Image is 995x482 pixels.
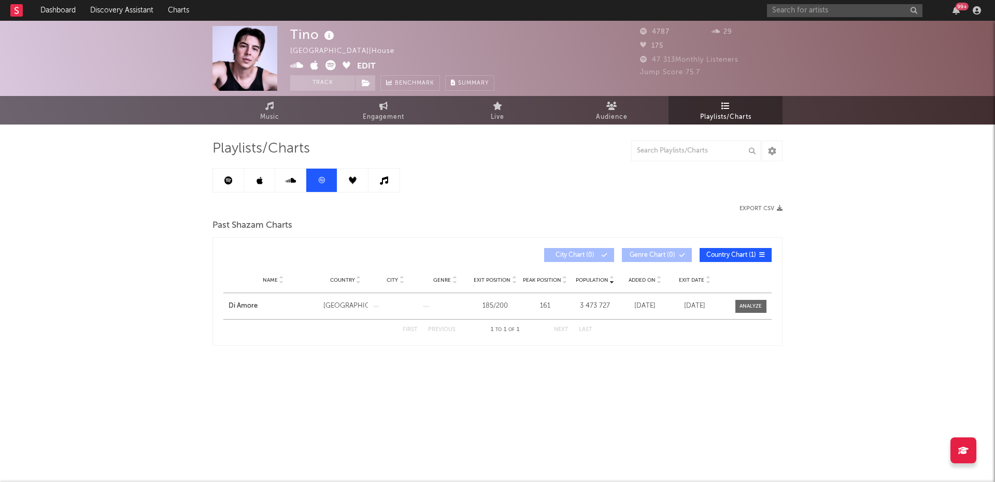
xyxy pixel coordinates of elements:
[669,96,783,125] a: Playlists/Charts
[263,277,278,283] span: Name
[631,141,761,161] input: Search Playlists/Charts
[576,277,608,283] span: Population
[544,248,614,262] button: City Chart(0)
[212,219,292,232] span: Past Shazam Charts
[555,96,669,125] a: Audience
[596,111,628,123] span: Audience
[495,327,502,332] span: to
[712,29,732,35] span: 29
[440,96,555,125] a: Live
[428,327,456,333] button: Previous
[458,80,489,86] span: Summary
[551,252,599,258] span: City Chart ( 0 )
[403,327,418,333] button: First
[573,301,617,311] div: 3 473 727
[260,111,279,123] span: Music
[323,301,368,311] div: [GEOGRAPHIC_DATA]
[433,277,451,283] span: Genre
[363,111,404,123] span: Engagement
[706,252,756,258] span: Country Chart ( 1 )
[700,248,772,262] button: Country Chart(1)
[212,96,326,125] a: Music
[629,277,656,283] span: Added On
[212,143,310,155] span: Playlists/Charts
[290,26,337,43] div: Tino
[622,248,692,262] button: Genre Chart(0)
[740,205,783,212] button: Export CSV
[673,301,717,311] div: [DATE]
[622,301,667,311] div: [DATE]
[956,3,969,10] div: 99 +
[229,301,318,311] a: Di Amore
[640,29,670,35] span: 4787
[579,327,592,333] button: Last
[290,45,406,58] div: [GEOGRAPHIC_DATA] | House
[767,4,922,17] input: Search for artists
[523,277,561,283] span: Peak Position
[629,252,676,258] span: Genre Chart ( 0 )
[679,277,704,283] span: Exit Date
[445,75,494,91] button: Summary
[523,301,567,311] div: 161
[395,77,434,90] span: Benchmark
[700,111,751,123] span: Playlists/Charts
[380,75,440,91] a: Benchmark
[508,327,515,332] span: of
[491,111,504,123] span: Live
[476,324,533,336] div: 1 1 1
[554,327,568,333] button: Next
[640,57,738,63] span: 47 313 Monthly Listeners
[474,277,510,283] span: Exit Position
[953,6,960,15] button: 99+
[473,301,517,311] div: 185 / 200
[326,96,440,125] a: Engagement
[640,43,663,49] span: 175
[387,277,398,283] span: City
[640,69,700,76] span: Jump Score: 75.7
[357,60,376,73] button: Edit
[290,75,355,91] button: Track
[330,277,355,283] span: Country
